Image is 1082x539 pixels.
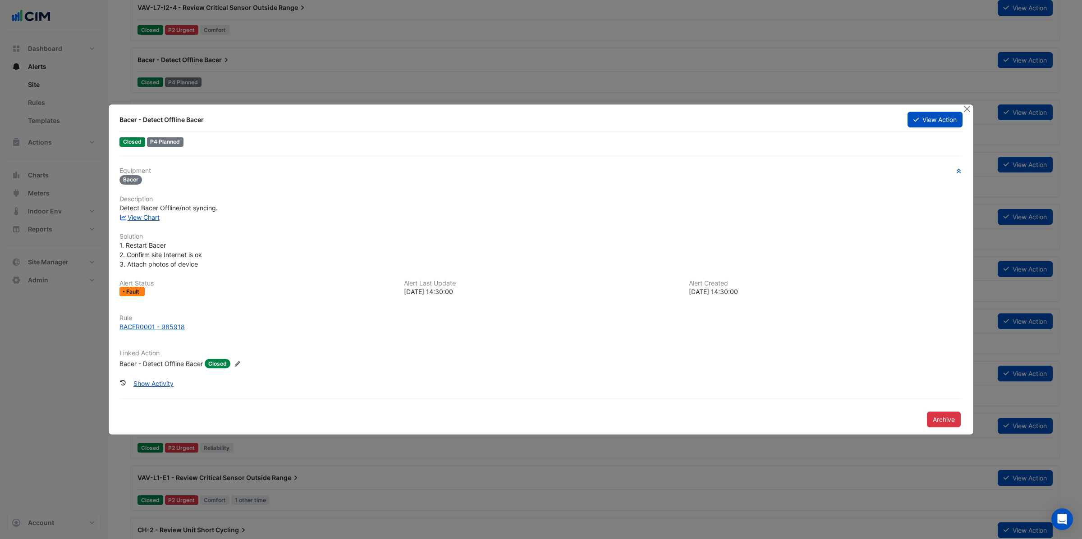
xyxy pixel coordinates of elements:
[119,167,963,175] h6: Equipment
[119,322,185,331] div: BACER0001 - 985918
[404,280,678,287] h6: Alert Last Update
[119,241,202,268] span: 1. Restart Bacer 2. Confirm site Internet is ok 3. Attach photos of device
[119,175,142,185] span: Bacer
[908,112,963,127] button: View Action
[147,137,184,147] div: P4 Planned
[404,287,678,296] div: [DATE] 14:30:00
[689,280,963,287] h6: Alert Created
[119,233,963,240] h6: Solution
[126,289,141,294] span: Fault
[234,361,241,367] fa-icon: Edit Linked Action
[128,376,179,391] button: Show Activity
[119,322,963,331] a: BACER0001 - 985918
[962,104,972,114] button: Close
[119,195,963,203] h6: Description
[205,359,230,368] span: Closed
[119,137,145,147] span: Closed
[119,314,963,322] h6: Rule
[119,359,203,368] div: Bacer - Detect Offline Bacer
[119,280,393,287] h6: Alert Status
[1051,508,1073,530] div: Open Intercom Messenger
[927,412,961,427] button: Archive
[119,204,218,212] span: Detect Bacer Offline/not syncing.
[119,213,160,221] a: View Chart
[689,287,963,296] div: [DATE] 14:30:00
[119,349,963,357] h6: Linked Action
[119,115,897,124] div: Bacer - Detect Offline Bacer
